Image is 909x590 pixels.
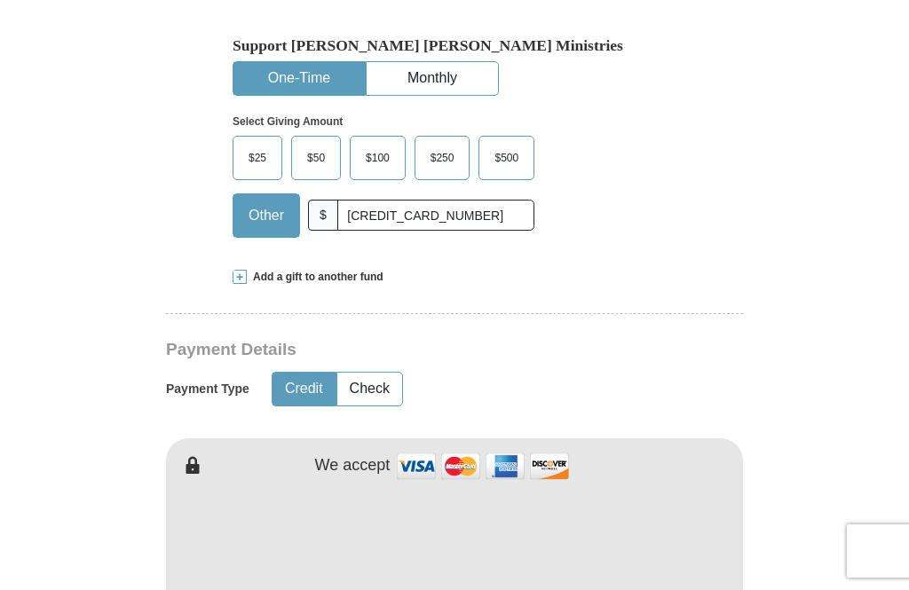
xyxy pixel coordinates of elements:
img: credit cards accepted [394,447,572,485]
input: Other Amount [337,200,534,231]
strong: Select Giving Amount [233,115,343,128]
h3: Payment Details [166,340,619,360]
h5: Payment Type [166,382,249,397]
button: Monthly [367,62,498,95]
span: Other [240,202,293,229]
button: One-Time [233,62,365,95]
h5: Support [PERSON_NAME] [PERSON_NAME] Ministries [233,36,676,55]
span: $100 [357,145,399,171]
button: Check [337,373,402,405]
span: $ [308,200,338,231]
span: $25 [240,145,275,171]
span: $250 [422,145,463,171]
button: Credit [273,373,336,405]
h4: We accept [315,456,391,476]
span: Add a gift to another fund [247,270,383,285]
span: $50 [298,145,334,171]
span: $500 [486,145,527,171]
